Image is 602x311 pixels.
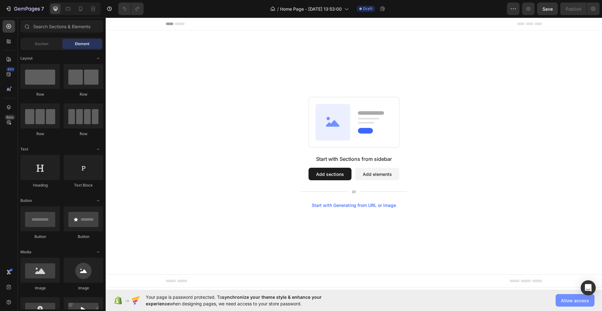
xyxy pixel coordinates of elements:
button: 7 [3,3,47,15]
div: Publish [566,6,581,12]
span: / [277,6,279,12]
div: Row [20,92,60,97]
button: Add sections [203,150,246,163]
div: Open Intercom Messenger [581,280,596,295]
span: Home Page - [DATE] 13:53:00 [280,6,342,12]
span: Section [35,41,48,47]
input: Search Sections & Elements [20,20,103,33]
div: Button [20,234,60,240]
span: Element [75,41,89,47]
div: Button [64,234,103,240]
span: Draft [363,6,372,12]
div: Row [64,131,103,137]
span: Allow access [561,297,589,304]
div: Heading [20,182,60,188]
button: Allow access [556,294,594,307]
div: Image [64,285,103,291]
p: 7 [41,5,44,13]
span: Your page is password protected. To when designing pages, we need access to your store password. [146,294,346,307]
button: Publish [560,3,587,15]
div: Row [20,131,60,137]
span: Toggle open [93,247,103,257]
span: Media [20,249,31,255]
div: Undo/Redo [118,3,144,15]
span: Toggle open [93,196,103,206]
div: Start with Sections from sidebar [210,138,286,145]
div: Image [20,285,60,291]
button: Save [537,3,558,15]
span: Toggle open [93,144,103,154]
span: synchronize your theme style & enhance your experience [146,294,322,306]
div: Start with Generating from URL or image [206,185,290,190]
div: Text Block [64,182,103,188]
div: Row [64,92,103,97]
button: Add elements [250,150,294,163]
span: Button [20,198,32,203]
span: Save [542,6,553,12]
iframe: Design area [106,18,602,290]
div: Beta [5,115,15,120]
span: Layout [20,55,33,61]
span: Text [20,146,28,152]
div: 450 [6,67,15,72]
span: Toggle open [93,53,103,63]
